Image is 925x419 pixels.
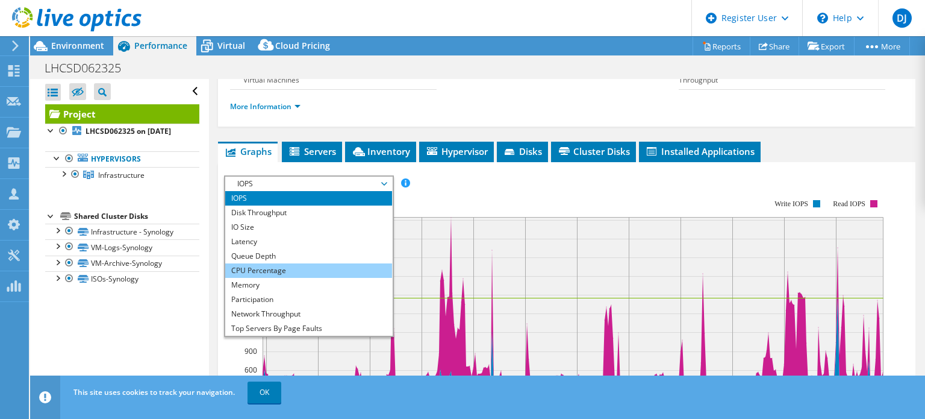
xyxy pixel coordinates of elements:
a: VM-Logs-Synology [45,239,199,255]
span: Environment [51,40,104,51]
a: Infrastructure [45,167,199,183]
span: Graphs [224,145,272,157]
span: Installed Applications [645,145,755,157]
a: More [854,37,910,55]
li: Disk Throughput [225,206,392,220]
span: Hypervisor [425,145,488,157]
text: Read IOPS [833,200,866,208]
a: More Information [230,101,301,112]
a: OK [248,382,281,403]
a: LHCSD062325 on [DATE] [45,124,199,139]
span: DJ [892,8,912,28]
li: Top Servers By Page Faults [225,321,392,336]
span: This site uses cookies to track your navigation. [73,387,235,397]
a: ISOs-Synology [45,271,199,287]
a: Export [799,37,855,55]
span: Inventory [351,145,410,157]
a: Share [750,37,799,55]
li: Queue Depth [225,249,392,263]
b: LHCSD062325 on [DATE] [86,126,171,136]
li: CPU Percentage [225,263,392,278]
span: Virtual [217,40,245,51]
text: Write IOPS [774,200,808,208]
div: Shared Cluster Disks [74,209,199,224]
a: Project [45,104,199,124]
span: Cluster Disks [557,145,630,157]
span: Disks [503,145,542,157]
span: Performance [134,40,187,51]
text: 600 [244,365,257,375]
h1: LHCSD062325 [39,61,140,75]
span: Servers [288,145,336,157]
a: Hypervisors [45,151,199,167]
span: Infrastructure [98,170,145,180]
li: IO Size [225,220,392,235]
text: 900 [244,346,257,356]
a: Reports [693,37,750,55]
li: IOPS [225,191,392,206]
li: Network Throughput [225,307,392,321]
li: Participation [225,292,392,307]
li: Memory [225,278,392,292]
span: IOPS [231,177,386,191]
li: Latency [225,235,392,249]
a: VM-Archive-Synology [45,256,199,271]
span: Cloud Pricing [275,40,330,51]
a: Infrastructure - Synology [45,224,199,239]
svg: \n [817,13,828,24]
